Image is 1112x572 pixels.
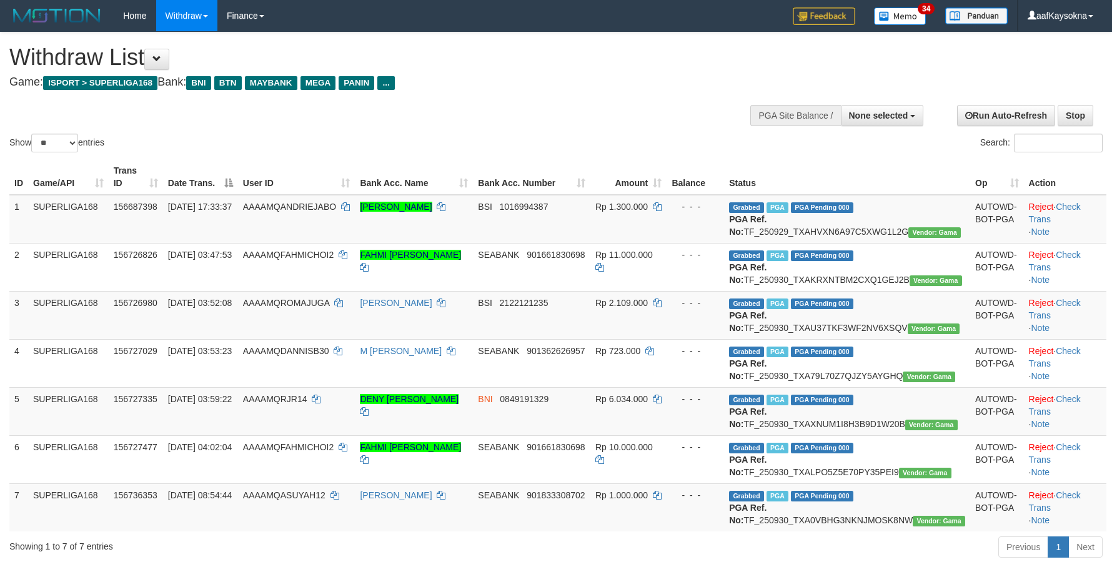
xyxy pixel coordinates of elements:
span: BSI [478,298,492,308]
span: [DATE] 17:33:37 [168,202,232,212]
a: [PERSON_NAME] [360,298,432,308]
span: Vendor URL: https://trx31.1velocity.biz [913,516,965,526]
a: Check Trans [1029,394,1081,417]
span: Rp 2.109.000 [595,298,648,308]
div: PGA Site Balance / [750,105,840,126]
a: Check Trans [1029,442,1081,465]
td: 1 [9,195,28,244]
span: SEABANK [478,490,519,500]
span: Vendor URL: https://trx31.1velocity.biz [899,468,951,478]
span: Grabbed [729,491,764,501]
a: 1 [1048,536,1069,558]
span: Rp 723.000 [595,346,640,356]
a: Reject [1029,346,1054,356]
a: Check Trans [1029,346,1081,368]
td: TF_250930_TXA0VBHG3NKNJMOSK8NW [724,483,970,531]
th: Bank Acc. Number: activate to sort column ascending [473,159,590,195]
th: Amount: activate to sort column ascending [590,159,667,195]
a: Reject [1029,394,1054,404]
a: Reject [1029,490,1054,500]
span: Rp 1.000.000 [595,490,648,500]
td: AUTOWD-BOT-PGA [970,483,1024,531]
td: SUPERLIGA168 [28,243,109,291]
span: Grabbed [729,202,764,213]
span: BSI [478,202,492,212]
span: [DATE] 03:59:22 [168,394,232,404]
td: TF_250930_TXA79L70Z7QJZY5AYGHQ [724,339,970,387]
a: Check Trans [1029,298,1081,320]
td: 4 [9,339,28,387]
a: Note [1031,323,1050,333]
span: Grabbed [729,347,764,357]
span: 156727335 [114,394,157,404]
b: PGA Ref. No: [729,262,767,285]
a: [PERSON_NAME] [360,490,432,500]
th: Status [724,159,970,195]
th: Bank Acc. Name: activate to sort column ascending [355,159,473,195]
td: AUTOWD-BOT-PGA [970,387,1024,435]
a: Note [1031,371,1050,381]
a: Stop [1058,105,1093,126]
span: PGA Pending [791,250,853,261]
span: Grabbed [729,298,764,309]
span: PGA Pending [791,395,853,405]
span: SEABANK [478,250,519,260]
span: [DATE] 03:53:23 [168,346,232,356]
td: · · [1024,483,1106,531]
a: Previous [998,536,1048,558]
select: Showentries [31,134,78,152]
b: PGA Ref. No: [729,214,767,237]
span: SEABANK [478,346,519,356]
span: Marked by aafandaneth [767,491,788,501]
td: AUTOWD-BOT-PGA [970,435,1024,483]
td: 5 [9,387,28,435]
a: Note [1031,419,1050,429]
div: - - - [672,345,719,357]
span: Rp 6.034.000 [595,394,648,404]
span: BTN [214,76,242,90]
span: PGA Pending [791,347,853,357]
span: BNI [186,76,211,90]
span: Copy 901833308702 to clipboard [527,490,585,500]
a: Note [1031,227,1050,237]
span: PGA Pending [791,491,853,501]
span: [DATE] 03:47:53 [168,250,232,260]
span: Rp 11.000.000 [595,250,653,260]
a: Check Trans [1029,202,1081,224]
h4: Game: Bank: [9,76,729,89]
a: Reject [1029,298,1054,308]
span: Vendor URL: https://trx31.1velocity.biz [910,275,962,286]
span: Copy 1016994387 to clipboard [500,202,549,212]
span: Copy 901661830698 to clipboard [527,442,585,452]
span: [DATE] 04:02:04 [168,442,232,452]
span: AAAAMQASUYAH12 [243,490,325,500]
a: Reject [1029,250,1054,260]
td: TF_250930_TXALPO5Z5E70PY35PEI9 [724,435,970,483]
span: Copy 2122121235 to clipboard [500,298,549,308]
a: Reject [1029,442,1054,452]
span: Vendor URL: https://trx31.1velocity.biz [908,323,960,334]
td: SUPERLIGA168 [28,339,109,387]
td: TF_250930_TXAU37TKF3WF2NV6XSQV [724,291,970,339]
span: 156727029 [114,346,157,356]
b: PGA Ref. No: [729,407,767,429]
span: Marked by aafsoycanthlai [767,202,788,213]
th: Game/API: activate to sort column ascending [28,159,109,195]
img: Feedback.jpg [793,7,855,25]
span: BNI [478,394,492,404]
td: · · [1024,195,1106,244]
span: AAAAMQDANNISB30 [243,346,329,356]
td: 2 [9,243,28,291]
td: AUTOWD-BOT-PGA [970,195,1024,244]
span: 156727477 [114,442,157,452]
th: Balance [667,159,724,195]
a: Note [1031,515,1050,525]
div: Showing 1 to 7 of 7 entries [9,535,454,553]
a: FAHMI [PERSON_NAME] [360,442,461,452]
span: 156736353 [114,490,157,500]
label: Show entries [9,134,104,152]
td: SUPERLIGA168 [28,387,109,435]
span: ISPORT > SUPERLIGA168 [43,76,157,90]
span: Marked by aafandaneth [767,443,788,453]
span: Marked by aafnonsreyleab [767,395,788,405]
